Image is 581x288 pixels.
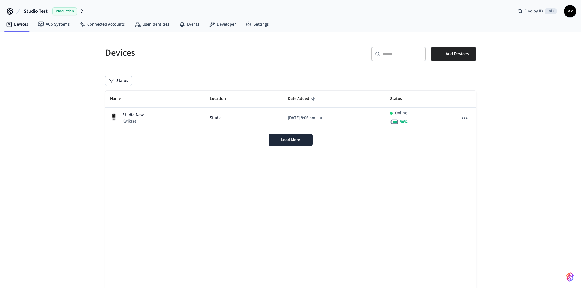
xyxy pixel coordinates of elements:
[210,115,222,121] span: Studio
[395,110,407,116] p: Online
[210,94,234,104] span: Location
[33,19,74,30] a: ACS Systems
[446,50,469,58] span: Add Devices
[400,119,408,125] span: 80 %
[74,19,130,30] a: Connected Accounts
[288,115,322,121] div: America/New_York
[281,137,300,143] span: Load More
[241,19,274,30] a: Settings
[513,6,561,17] div: Find by IDCtrl K
[105,47,287,59] h5: Devices
[24,8,48,15] span: Studio Test
[110,94,129,104] span: Name
[1,19,33,30] a: Devices
[565,6,576,17] span: RP
[566,272,574,282] img: SeamLogoGradient.69752ec5.svg
[122,112,144,118] p: Studio New
[269,134,313,146] button: Load More
[431,47,476,61] button: Add Devices
[545,8,557,14] span: Ctrl K
[105,91,476,129] table: sticky table
[564,5,576,17] button: RP
[204,19,241,30] a: Developer
[105,76,132,86] button: Status
[288,94,317,104] span: Date Added
[390,94,410,104] span: Status
[130,19,174,30] a: User Identities
[524,8,543,14] span: Find by ID
[288,115,315,121] span: [DATE] 8:06 pm
[52,7,77,15] span: Production
[317,116,322,121] span: EDT
[174,19,204,30] a: Events
[110,113,117,121] img: Kwikset Halo Touchscreen Wifi Enabled Smart Lock, Polished Chrome, Front
[122,118,144,124] p: Kwikset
